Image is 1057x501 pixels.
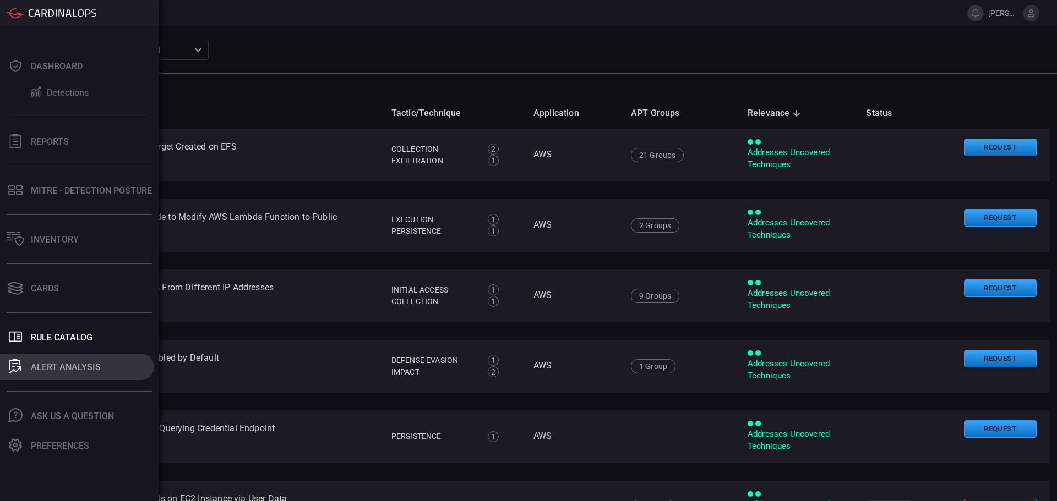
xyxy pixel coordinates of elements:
[47,87,89,98] div: Detections
[748,288,848,311] div: Addresses Uncovered Techniques
[391,225,476,237] div: Persistence
[31,61,83,71] div: Dashboard
[391,355,476,366] div: Defense Evasion
[748,107,804,120] span: Relevance
[748,428,848,452] div: Addresses Uncovered Techniques
[631,218,679,233] div: 2 Groups
[391,144,476,155] div: Collection
[31,136,69,147] div: Reports
[31,441,89,451] div: Preferences
[44,199,383,252] td: AWS - An Attempt was Made to Modify AWS Lambda Function to Public
[631,289,679,303] div: 9 Groups
[488,155,499,166] div: 1
[391,296,476,307] div: Collection
[44,410,383,463] td: AWS - ECS Task Definition Querying Credential Endpoint
[525,410,622,463] td: AWS
[44,269,383,322] td: AWS - Concurrent Sessions From Different IP Addresses
[31,185,152,196] div: MITRE - Detection Posture
[525,129,622,181] td: AWS
[631,148,684,162] div: 21 Groups
[631,359,675,373] div: 1 Group
[964,420,1037,438] button: Request
[964,139,1037,157] button: Request
[31,332,92,343] div: Rule Catalog
[383,97,525,129] th: Tactic/Technique
[525,199,622,252] td: AWS
[748,217,848,241] div: Addresses Uncovered Techniques
[391,155,476,167] div: Exfiltration
[391,366,476,378] div: Impact
[31,234,79,245] div: Inventory
[488,214,499,225] div: 1
[44,340,383,393] td: AWS - EC2 Encryption Disabled by Default
[488,366,499,377] div: 2
[533,107,593,120] span: Application
[31,362,101,372] div: ALERT ANALYSIS
[488,296,499,307] div: 1
[988,9,1018,18] span: [PERSON_NAME].[PERSON_NAME]
[488,284,499,295] div: 1
[488,431,499,442] div: 1
[622,97,739,129] th: APT Groups
[964,350,1037,368] button: Request
[525,269,622,322] td: AWS
[44,129,383,181] td: AWS - A File or a Mount Target Created on EFS
[866,107,906,120] span: Status
[488,144,499,155] div: 2
[964,279,1037,298] button: Request
[391,214,476,225] div: Execution
[391,284,476,296] div: Initial Access
[525,340,622,393] td: AWS
[31,411,114,421] div: Ask Us A Question
[488,225,499,236] div: 1
[391,431,476,442] div: Persistence
[748,147,848,170] div: Addresses Uncovered Techniques
[488,355,499,366] div: 1
[31,283,59,294] div: Cards
[964,209,1037,227] button: Request
[748,358,848,382] div: Addresses Uncovered Techniques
